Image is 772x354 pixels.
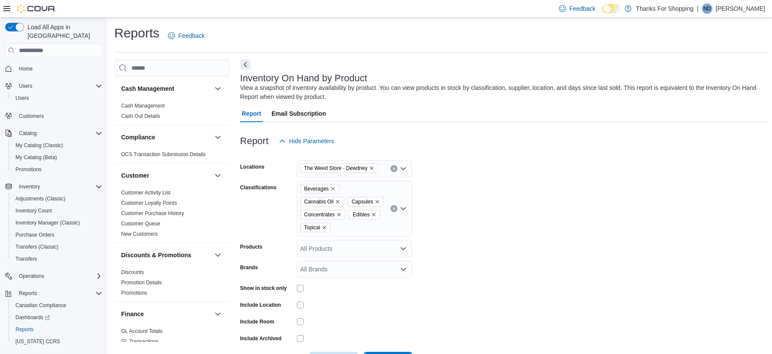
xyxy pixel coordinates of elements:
[240,318,274,325] label: Include Room
[12,152,61,163] a: My Catalog (Beta)
[348,197,384,206] span: Capsules
[114,188,230,243] div: Customer
[15,326,34,333] span: Reports
[240,73,367,83] h3: Inventory On Hand by Product
[391,205,397,212] button: Clear input
[9,311,106,323] a: Dashboards
[12,194,69,204] a: Adjustments (Classic)
[703,3,711,14] span: ND
[213,132,223,142] button: Compliance
[15,142,63,149] span: My Catalog (Classic)
[121,231,158,237] a: New Customers
[12,152,102,163] span: My Catalog (Beta)
[121,328,162,335] span: GL Account Totals
[15,219,80,226] span: Inventory Manager (Classic)
[9,217,106,229] button: Inventory Manager (Classic)
[121,133,211,142] button: Compliance
[9,241,106,253] button: Transfers (Classic)
[114,101,230,125] div: Cash Management
[15,154,57,161] span: My Catalog (Beta)
[2,287,106,299] button: Reports
[19,113,44,120] span: Customers
[121,84,174,93] h3: Cash Management
[121,84,211,93] button: Cash Management
[15,166,42,173] span: Promotions
[15,288,102,299] span: Reports
[240,335,281,342] label: Include Archived
[121,200,177,206] span: Customer Loyalty Points
[121,220,160,227] span: Customer Queue
[9,151,106,163] button: My Catalog (Beta)
[15,338,60,345] span: [US_STATE] CCRS
[15,95,29,102] span: Users
[330,186,336,191] button: Remove Beverages from selection in this group
[240,163,265,170] label: Locations
[12,218,102,228] span: Inventory Manager (Classic)
[12,300,102,311] span: Canadian Compliance
[19,290,37,297] span: Reports
[12,140,67,151] a: My Catalog (Classic)
[240,302,281,308] label: Include Location
[12,230,102,240] span: Purchase Orders
[351,197,373,206] span: Capsules
[15,128,40,139] button: Catalog
[15,302,66,309] span: Canadian Compliance
[121,103,165,109] a: Cash Management
[213,83,223,94] button: Cash Management
[300,197,345,206] span: Cannabis Oil
[300,223,331,232] span: Topical
[19,65,33,72] span: Home
[15,288,40,299] button: Reports
[12,300,70,311] a: Canadian Compliance
[15,314,50,321] span: Dashboards
[121,269,144,276] span: Discounts
[2,270,106,282] button: Operations
[12,206,102,216] span: Inventory Count
[178,31,204,40] span: Feedback
[391,165,397,172] button: Clear input
[240,83,764,102] div: View a snapshot of inventory availability by product. You can view products in stock by classific...
[400,245,407,252] button: Open list of options
[114,25,159,42] h1: Reports
[15,271,48,281] button: Operations
[15,81,36,91] button: Users
[121,289,147,296] span: Promotions
[240,243,262,250] label: Products
[121,339,159,345] a: GL Transactions
[121,190,171,196] a: Customer Activity List
[12,336,64,347] a: [US_STATE] CCRS
[371,212,376,217] button: Remove Edibles from selection in this group
[15,207,52,214] span: Inventory Count
[2,127,106,139] button: Catalog
[121,328,162,334] a: GL Account Totals
[300,210,345,219] span: Concentrates
[304,164,368,172] span: The Weed Store - Dewdney
[9,323,106,336] button: Reports
[165,27,208,44] a: Feedback
[121,171,211,180] button: Customer
[9,229,106,241] button: Purchase Orders
[114,326,230,350] div: Finance
[9,205,106,217] button: Inventory Count
[12,206,55,216] a: Inventory Count
[213,250,223,260] button: Discounts & Promotions
[369,166,374,171] button: Remove The Weed Store - Dewdney from selection in this group
[240,264,258,271] label: Brands
[121,221,160,227] a: Customer Queue
[12,312,102,323] span: Dashboards
[12,312,53,323] a: Dashboards
[121,133,155,142] h3: Compliance
[400,165,407,172] button: Open list of options
[114,267,230,302] div: Discounts & Promotions
[12,254,40,264] a: Transfers
[121,113,160,119] a: Cash Out Details
[716,3,765,14] p: [PERSON_NAME]
[12,254,102,264] span: Transfers
[15,271,102,281] span: Operations
[15,243,58,250] span: Transfers (Classic)
[121,210,184,216] a: Customer Purchase History
[602,4,620,13] input: Dark Mode
[240,59,250,70] button: Next
[15,195,65,202] span: Adjustments (Classic)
